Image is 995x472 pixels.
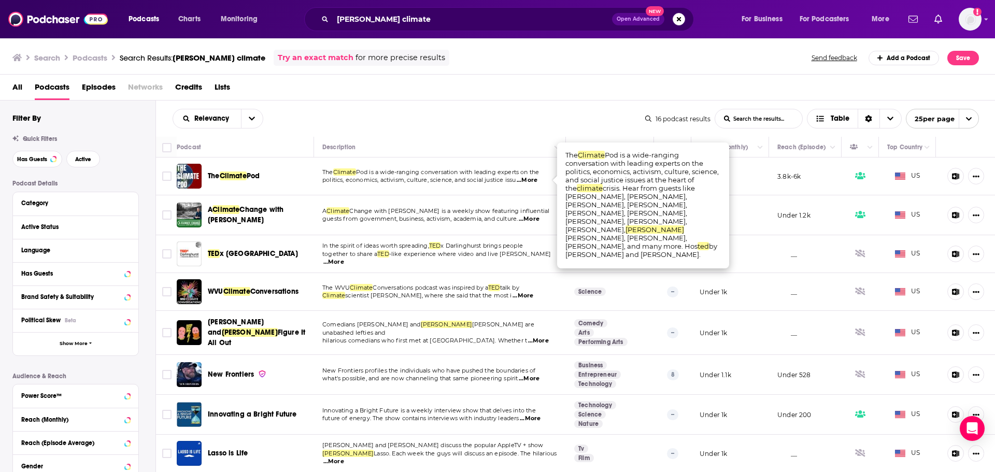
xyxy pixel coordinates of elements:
a: Podcasts [35,79,69,100]
p: -- [667,448,678,459]
a: Technology [574,380,616,388]
img: TEDx Darlinghurst [177,241,202,266]
a: Innovating a Bright Future [208,409,296,420]
span: [PERSON_NAME] and [208,318,264,337]
span: what's possible, and are now channeling that same pioneering spirit [322,375,518,382]
div: Reach (Monthly) [700,141,748,153]
span: ...More [513,292,533,300]
button: Gender [21,459,130,472]
a: Charts [172,11,207,27]
span: US [895,249,920,259]
span: Active [75,156,91,162]
div: Categories [574,141,606,153]
p: Audience & Reach [12,373,139,380]
button: Language [21,244,130,256]
a: Lasso is Life [177,441,202,466]
button: Show More Button [968,168,984,184]
span: Climate [220,171,247,180]
p: __ [777,288,797,296]
button: Column Actions [921,141,933,154]
span: [PERSON_NAME] and [PERSON_NAME] discuss the popular AppleTV + show [322,441,543,449]
span: Has Guests [17,156,47,162]
span: US [895,369,920,380]
span: Toggle select row [162,210,172,220]
button: Column Actions [864,141,876,154]
button: Open AdvancedNew [612,13,664,25]
span: Climate [326,207,349,214]
span: Toggle select row [162,287,172,296]
p: -- [667,327,678,338]
span: ...More [323,258,344,266]
button: open menu [121,11,173,27]
span: Climate [350,284,373,291]
span: For Business [742,12,783,26]
img: Innovating a Bright Future [177,402,202,427]
a: Episodes [82,79,116,100]
span: x [GEOGRAPHIC_DATA] [220,249,298,258]
span: Climate [322,292,345,299]
span: New [646,6,664,16]
button: Category [21,196,130,209]
img: New Frontiers [177,362,202,387]
button: Show More Button [968,324,984,341]
button: Brand Safety & Suitability [21,290,130,303]
button: Show More Button [968,445,984,462]
p: Podcast Details [12,180,139,187]
a: WVUClimateConversations [208,287,298,297]
span: for more precise results [356,52,445,64]
h2: Filter By [12,113,41,123]
div: Power Score [662,141,677,153]
button: Show More Button [968,207,984,223]
img: Eddie and Ted Figure It All Out [177,320,202,345]
img: verified Badge [258,369,266,378]
span: Comedians [PERSON_NAME] and [322,321,421,328]
span: Conversations [250,287,298,296]
a: Entrepreneur [574,370,621,379]
span: Charts [178,12,201,26]
span: Innovating a Bright Future [208,410,296,419]
button: open menu [241,109,263,128]
a: Technology [574,401,616,409]
span: crisis. Hear from guests like [PERSON_NAME], [PERSON_NAME], [PERSON_NAME], [PERSON_NAME], [PERSON... [565,184,695,234]
button: open menu [214,11,271,27]
span: More [872,12,889,26]
span: TED [488,284,500,291]
p: Under 528 [777,370,811,379]
div: Sort Direction [858,109,879,128]
span: Toggle select row [162,410,172,419]
span: ...More [520,414,541,423]
div: 16 podcast results [645,115,710,123]
p: Under 1.1k [700,370,731,379]
p: __ [777,328,797,337]
a: [PERSON_NAME] and[PERSON_NAME]Figure It All Out [208,317,310,348]
span: For Podcasters [800,12,849,26]
span: hilarious comedians who first met at [GEOGRAPHIC_DATA]. Whether t [322,337,527,344]
p: 3.8k-6k [777,172,801,181]
button: open menu [906,109,979,128]
button: Show More Button [968,366,984,383]
h3: Podcasts [73,53,107,63]
button: Choose View [807,109,902,128]
button: open menu [173,115,241,122]
span: A [208,205,212,214]
button: Send feedback [808,53,860,62]
a: Podchaser - Follow, Share and Rate Podcasts [8,9,108,29]
a: Add a Podcast [869,51,940,65]
span: Lasso is Life [208,449,248,457]
a: New Frontiers [208,369,266,380]
input: Search podcasts, credits, & more... [333,11,612,27]
button: open menu [864,11,902,27]
span: Toggle select row [162,171,172,181]
span: [PERSON_NAME], [PERSON_NAME], [PERSON_NAME], and many more. Hos [565,234,698,250]
div: Reach (Episode) [777,141,826,153]
button: Has Guests [12,151,62,167]
span: TED [208,249,220,258]
a: Credits [175,79,202,100]
p: Under 1k [700,449,727,458]
button: Reach (Episode Average) [21,436,130,449]
p: Under 1k [700,288,727,296]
